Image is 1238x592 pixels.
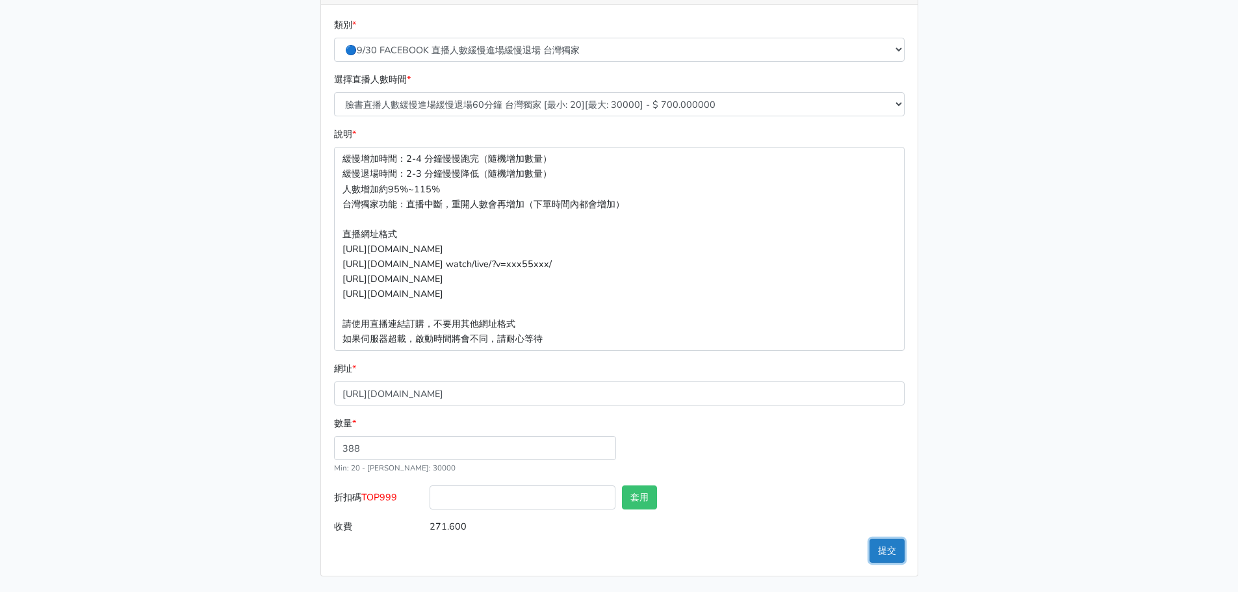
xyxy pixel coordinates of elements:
[334,381,905,405] input: 這邊填入網址
[622,485,657,509] button: 套用
[331,485,427,515] label: 折扣碼
[334,72,411,87] label: 選擇直播人數時間
[334,463,456,473] small: Min: 20 - [PERSON_NAME]: 30000
[334,361,356,376] label: 網址
[331,515,427,539] label: 收費
[334,416,356,431] label: 數量
[334,147,905,351] p: 緩慢增加時間：2-4 分鐘慢慢跑完（隨機增加數量） 緩慢退場時間：2-3 分鐘慢慢降低（隨機增加數量） 人數增加約95%~115% 台灣獨家功能：直播中斷，重開人數會再增加（下單時間內都會增加）...
[334,127,356,142] label: 說明
[334,18,356,32] label: 類別
[870,539,905,563] button: 提交
[361,491,397,504] span: TOP999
